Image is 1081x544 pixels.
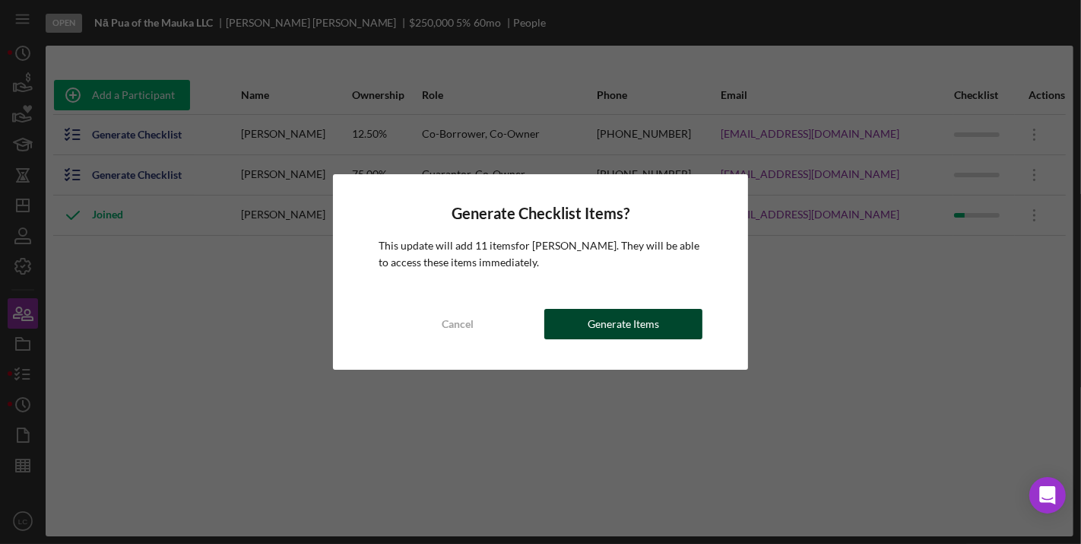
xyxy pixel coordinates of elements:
div: Open Intercom Messenger [1029,477,1066,514]
h4: Generate Checklist Items? [379,205,703,222]
p: This update will add 11 items for [PERSON_NAME] . They will be able to access these items immedia... [379,237,703,272]
button: Cancel [379,309,537,339]
button: Generate Items [544,309,702,339]
div: Cancel [442,309,474,339]
div: Generate Items [588,309,659,339]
